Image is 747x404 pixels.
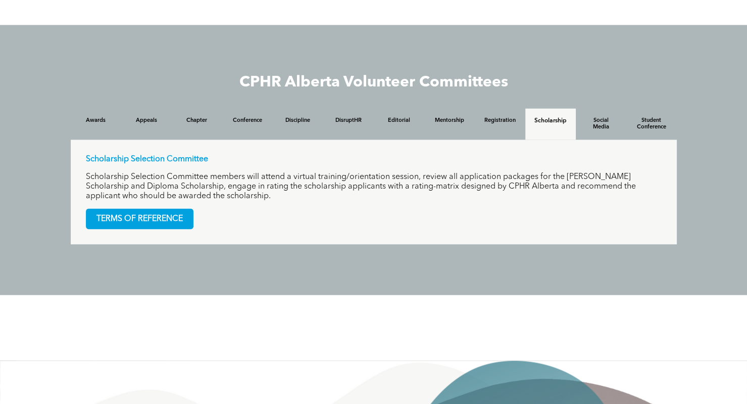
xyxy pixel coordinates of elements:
p: Scholarship Selection Committee members will attend a virtual training/orientation session, revie... [86,172,662,201]
h4: Awards [80,117,112,124]
h4: Chapter [181,117,213,124]
span: CPHR Alberta Volunteer Committees [239,75,508,90]
h4: Mentorship [433,117,466,124]
h4: Appeals [130,117,163,124]
h4: DisruptHR [332,117,365,124]
h4: Editorial [383,117,415,124]
a: TERMS OF REFERENCE [86,208,193,229]
h4: Student Conference [635,117,668,130]
h4: Scholarship [534,117,567,124]
h4: Social Media [585,117,617,130]
p: Scholarship Selection Committee [86,155,662,164]
span: TERMS OF REFERENCE [86,209,193,229]
h4: Discipline [282,117,314,124]
h4: Conference [231,117,264,124]
h4: Registration [484,117,516,124]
